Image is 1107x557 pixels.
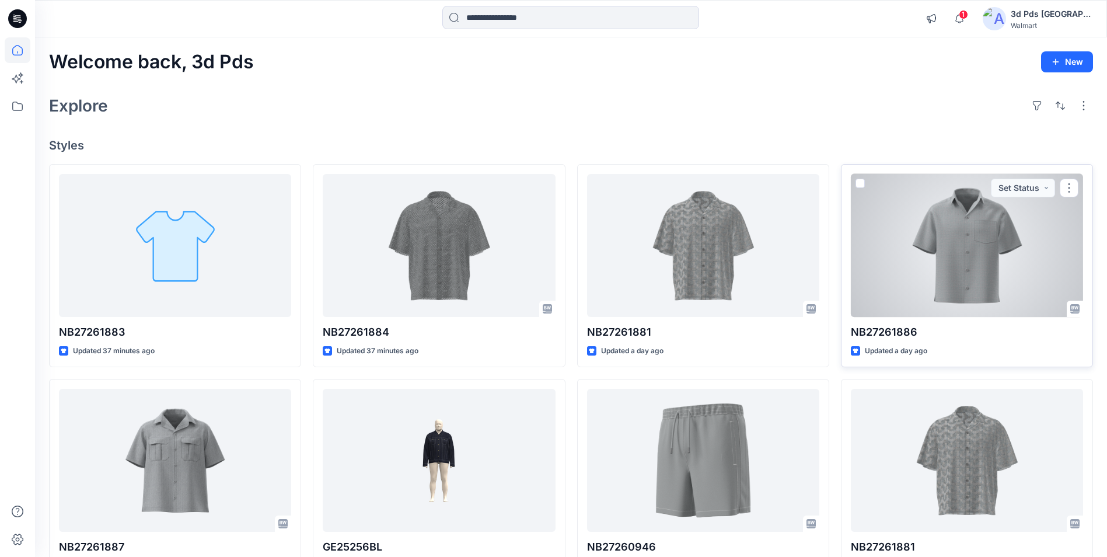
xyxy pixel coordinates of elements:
h2: Explore [49,96,108,115]
a: NB27261881 [851,389,1083,532]
a: NB27261884 [323,174,555,317]
p: NB27261887 [59,539,291,555]
img: avatar [983,7,1006,30]
p: Updated 37 minutes ago [73,345,155,357]
p: NB27261886 [851,324,1083,340]
a: NB27261886 [851,174,1083,317]
p: NB27260946 [587,539,819,555]
p: Updated a day ago [865,345,927,357]
a: NB27261881 [587,174,819,317]
a: NB27261883 [59,174,291,317]
a: GE25256BL [323,389,555,532]
div: Walmart [1011,21,1092,30]
a: NB27261887 [59,389,291,532]
a: NB27260946 [587,389,819,532]
h2: Welcome back, 3d Pds [49,51,254,73]
p: NB27261884 [323,324,555,340]
p: Updated a day ago [601,345,663,357]
p: GE25256BL [323,539,555,555]
h4: Styles [49,138,1093,152]
div: 3d Pds [GEOGRAPHIC_DATA] [1011,7,1092,21]
p: Updated 37 minutes ago [337,345,418,357]
button: New [1041,51,1093,72]
p: NB27261881 [851,539,1083,555]
span: 1 [959,10,968,19]
p: NB27261881 [587,324,819,340]
p: NB27261883 [59,324,291,340]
